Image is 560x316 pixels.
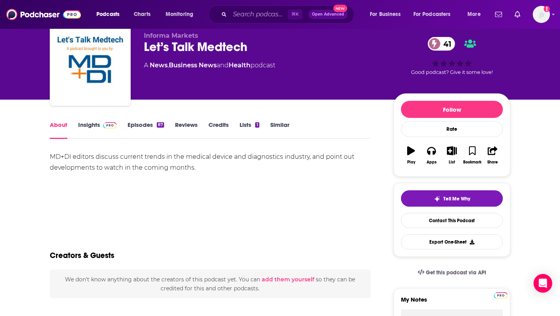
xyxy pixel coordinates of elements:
[443,196,470,202] span: Tell Me Why
[308,10,348,19] button: Open AdvancedNew
[129,8,155,21] a: Charts
[421,141,441,169] button: Apps
[411,263,492,282] a: Get this podcast via API
[411,69,493,75] span: Good podcast? Give it some love!
[544,6,550,12] svg: Add a profile image
[91,8,129,21] button: open menu
[216,5,362,23] div: Search podcasts, credits, & more...
[394,32,510,80] div: 41Good podcast? Give it some love!
[175,121,198,139] a: Reviews
[333,5,347,12] span: New
[169,61,217,69] a: Business News
[427,160,437,165] div: Apps
[240,121,259,139] a: Lists1
[144,61,275,70] div: A podcast
[533,6,550,23] img: User Profile
[533,6,550,23] button: Show profile menu
[150,61,168,69] a: News
[370,9,401,20] span: For Business
[65,276,355,291] span: We don't know anything about the creators of this podcast yet . You can so they can be credited f...
[217,61,229,69] span: and
[255,122,259,128] div: 1
[494,292,507,298] img: Podchaser Pro
[483,141,503,169] button: Share
[533,6,550,23] span: Logged in as elliesachs09
[166,9,193,20] span: Monitoring
[6,7,81,22] img: Podchaser - Follow, Share and Rate Podcasts
[401,190,503,207] button: tell me why sparkleTell Me Why
[467,9,481,20] span: More
[50,121,67,139] a: About
[426,269,486,276] span: Get this podcast via API
[408,8,462,21] button: open menu
[401,234,503,249] button: Export One-Sheet
[208,121,229,139] a: Credits
[401,121,503,137] div: Rate
[230,8,288,21] input: Search podcasts, credits, & more...
[50,151,371,173] div: MD+DI editors discuss current trends in the medical device and diagnostics industry, and point ou...
[270,121,289,139] a: Similar
[534,274,552,293] div: Open Intercom Messenger
[312,12,344,16] span: Open Advanced
[262,276,314,283] button: add them yourself
[96,9,119,20] span: Podcasts
[134,9,150,20] span: Charts
[401,296,503,309] label: My Notes
[144,32,198,39] span: Informa Markets
[78,121,117,139] a: InsightsPodchaser Pro
[128,121,164,139] a: Episodes87
[492,8,505,21] a: Show notifications dropdown
[442,141,462,169] button: List
[413,9,451,20] span: For Podcasters
[401,101,503,118] button: Follow
[494,291,507,298] a: Pro website
[401,213,503,228] a: Contact This Podcast
[428,37,455,51] a: 41
[157,122,164,128] div: 87
[511,8,523,21] a: Show notifications dropdown
[407,160,415,165] div: Play
[229,61,250,69] a: Health
[463,160,481,165] div: Bookmark
[436,37,455,51] span: 41
[160,8,203,21] button: open menu
[434,196,440,202] img: tell me why sparkle
[401,141,421,169] button: Play
[487,160,498,165] div: Share
[288,9,302,19] span: ⌘ K
[462,8,490,21] button: open menu
[103,122,117,128] img: Podchaser Pro
[168,61,169,69] span: ,
[462,141,482,169] button: Bookmark
[51,26,129,104] img: Let’s Talk Medtech
[50,251,114,260] h2: Creators & Guests
[364,8,410,21] button: open menu
[449,160,455,165] div: List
